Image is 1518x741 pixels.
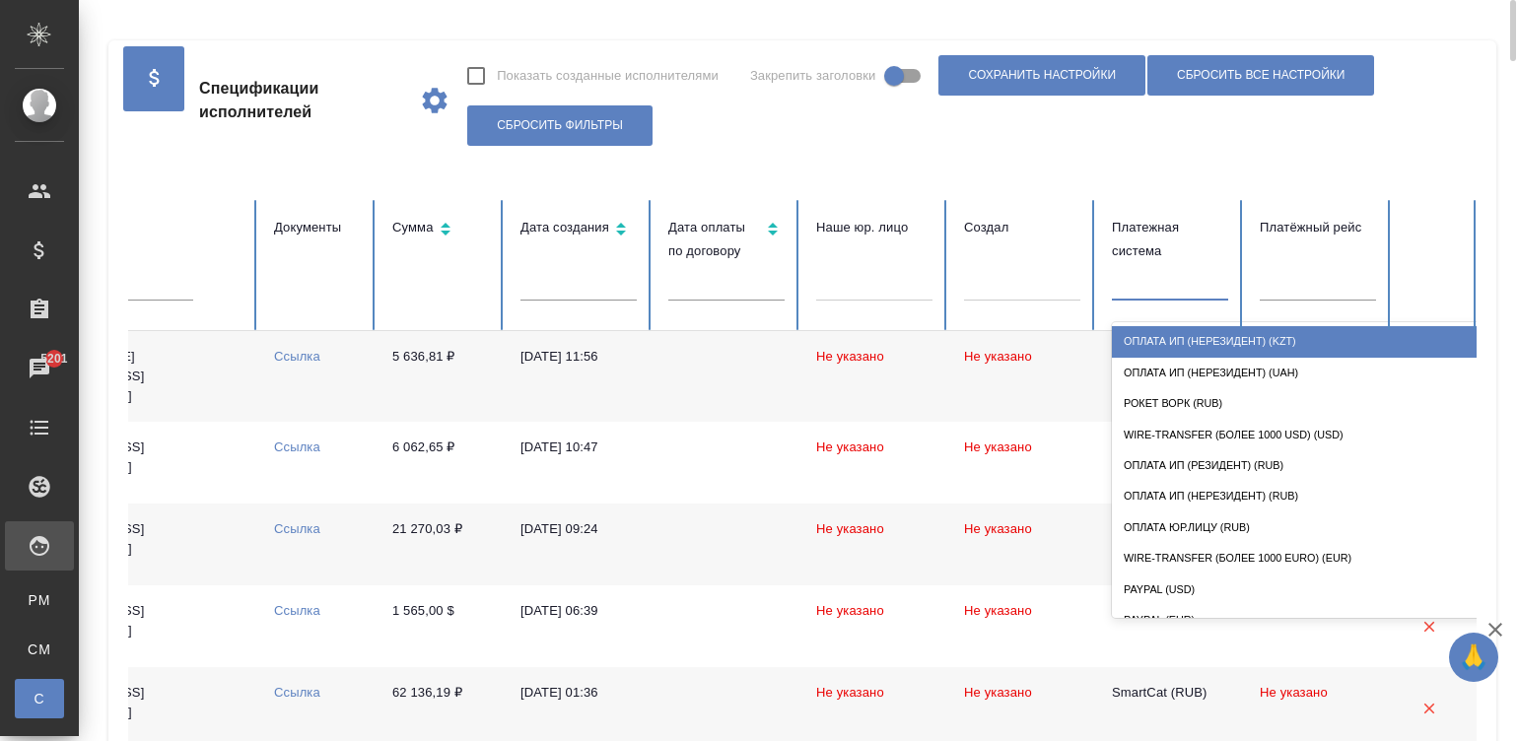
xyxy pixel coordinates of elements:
td: [DATE] 09:24 [505,504,653,585]
span: Не указано [816,349,884,364]
td: [DATE] 10:47 [505,422,653,504]
div: Рокет ворк (RUB) [1112,388,1506,419]
span: 🙏 [1457,637,1490,678]
span: Не указано [1260,685,1328,700]
a: 5201 [5,344,74,393]
a: CM [15,630,64,669]
span: Не указано [964,349,1032,364]
a: Ссылка [274,521,320,536]
td: [DATE] 11:56 [505,331,653,422]
div: Оплата Юр.лицу (RUB) [1112,512,1506,543]
div: Сортировка [392,216,489,244]
span: Спецификации исполнителей [199,77,403,124]
a: Ссылка [274,603,320,618]
td: 1 565,00 $ [377,585,505,667]
div: Платёжный рейс [1260,216,1376,239]
span: Не указано [964,439,1032,454]
td: Оплата ИП (резидент) (RUB) [1096,504,1244,585]
div: Email [28,216,242,239]
span: Закрепить заголовки [750,66,876,86]
button: Удалить [1409,688,1449,728]
div: Оплата ИП (нерезидент) (KZT) [1112,326,1506,357]
a: Ссылка [274,439,320,454]
span: Сохранить настройки [968,67,1116,84]
div: Оплата ИП (нерезидент) (UAH) [1112,358,1506,388]
div: Wire-transfer (более 1000 euro) (EUR) [1112,543,1506,573]
td: 5 636,81 ₽ [377,331,505,422]
td: Оплата ИП (нерезидент) (RUB) [1096,331,1244,422]
button: 🙏 [1449,633,1498,682]
div: Создал [964,216,1080,239]
span: Не указано [964,603,1032,618]
td: SmartCat (USD) [1096,585,1244,667]
button: Сбросить фильтры [467,105,653,146]
div: Наше юр. лицо [816,216,932,239]
td: [DATE] 06:39 [505,585,653,667]
div: PayPal (USD) [1112,574,1506,605]
a: Ссылка [274,685,320,700]
span: 5201 [29,349,79,369]
div: Сортировка [520,216,637,244]
td: Рокет ворк (RUB) [1096,422,1244,504]
span: Не указано [816,439,884,454]
span: Не указано [964,685,1032,700]
td: [EMAIL_ADDRESS][DOMAIN_NAME] [12,504,258,585]
div: PayPal (EUR) [1112,605,1506,636]
span: Сбросить фильтры [497,117,623,134]
a: PM [15,580,64,620]
span: Показать созданные исполнителями [497,66,719,86]
button: Сохранить настройки [938,55,1145,96]
div: Документы [274,216,361,239]
button: Удалить [1409,606,1449,646]
span: Не указано [816,521,884,536]
a: Ссылка [274,349,320,364]
span: Сбросить все настройки [1177,67,1345,84]
span: Не указано [816,685,884,700]
div: Оплата ИП (нерезидент) (RUB) [1112,481,1506,511]
td: [PERSON_NAME][EMAIL_ADDRESS][DOMAIN_NAME] [12,331,258,422]
div: Оплата ИП (резидент) (RUB) [1112,450,1506,481]
span: PM [25,590,54,610]
td: 21 270,03 ₽ [377,504,505,585]
a: С [15,679,64,718]
span: Не указано [964,521,1032,536]
td: [EMAIL_ADDRESS][DOMAIN_NAME] [12,585,258,667]
td: 6 062,65 ₽ [377,422,505,504]
span: CM [25,640,54,659]
div: Wire-transfer (более 1000 usd) (USD) [1112,420,1506,450]
div: Платежная система [1112,216,1228,263]
td: [EMAIL_ADDRESS][DOMAIN_NAME] [12,422,258,504]
div: Сортировка [668,216,785,263]
button: Сбросить все настройки [1147,55,1374,96]
span: С [25,689,54,708]
span: Не указано [816,603,884,618]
